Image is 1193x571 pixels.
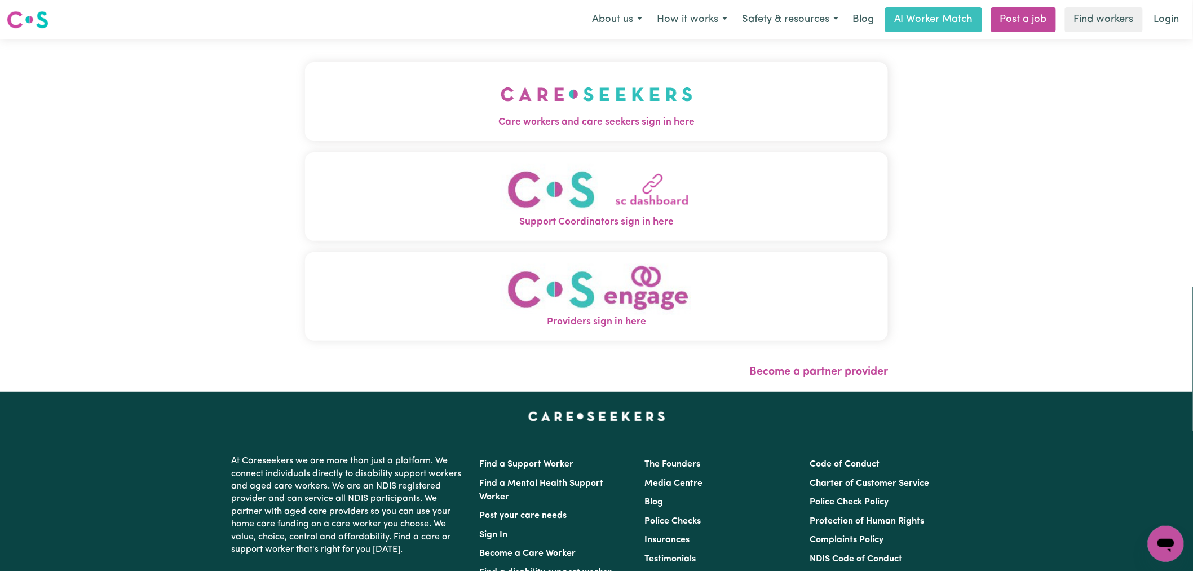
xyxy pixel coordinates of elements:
[810,498,889,507] a: Police Check Policy
[644,555,696,564] a: Testimonials
[479,511,567,520] a: Post your care needs
[644,498,663,507] a: Blog
[1065,7,1143,32] a: Find workers
[885,7,982,32] a: AI Worker Match
[479,549,576,558] a: Become a Care Worker
[1147,7,1186,32] a: Login
[810,535,884,544] a: Complaints Policy
[644,479,702,488] a: Media Centre
[305,315,888,330] span: Providers sign in here
[810,460,880,469] a: Code of Conduct
[479,479,603,502] a: Find a Mental Health Support Worker
[644,460,700,469] a: The Founders
[305,62,888,141] button: Care workers and care seekers sign in here
[644,535,690,544] a: Insurances
[479,530,507,539] a: Sign In
[1148,526,1184,562] iframe: Button to launch messaging window
[810,517,925,526] a: Protection of Human Rights
[810,479,930,488] a: Charter of Customer Service
[305,152,888,241] button: Support Coordinators sign in here
[231,450,466,560] p: At Careseekers we are more than just a platform. We connect individuals directly to disability su...
[305,215,888,230] span: Support Coordinators sign in here
[644,517,701,526] a: Police Checks
[528,412,665,421] a: Careseekers home page
[735,8,846,32] button: Safety & resources
[305,252,888,341] button: Providers sign in here
[305,115,888,130] span: Care workers and care seekers sign in here
[585,8,649,32] button: About us
[479,460,573,469] a: Find a Support Worker
[846,7,881,32] a: Blog
[810,555,903,564] a: NDIS Code of Conduct
[7,10,48,30] img: Careseekers logo
[649,8,735,32] button: How it works
[749,366,888,377] a: Become a partner provider
[991,7,1056,32] a: Post a job
[7,7,48,33] a: Careseekers logo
